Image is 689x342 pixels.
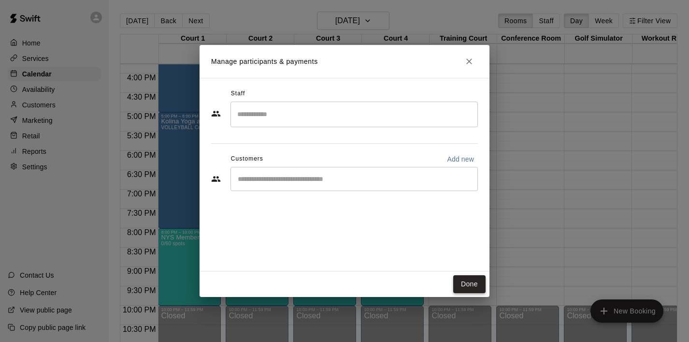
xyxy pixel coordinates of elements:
span: Customers [231,151,263,167]
div: Search staff [230,102,478,127]
p: Manage participants & payments [211,57,318,67]
div: Start typing to search customers... [230,167,478,191]
span: Staff [231,86,245,102]
svg: Staff [211,109,221,119]
button: Done [453,275,486,293]
button: Close [460,53,478,70]
p: Add new [447,154,474,164]
svg: Customers [211,174,221,184]
button: Add new [443,151,478,167]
